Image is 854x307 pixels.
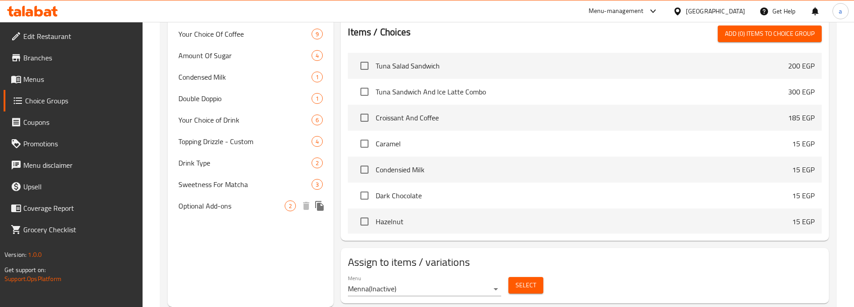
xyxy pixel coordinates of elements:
[312,30,322,38] span: 9
[788,86,815,97] p: 300 EGP
[355,56,374,75] span: Select choice
[725,28,815,39] span: Add (0) items to choice group
[686,6,745,16] div: [GEOGRAPHIC_DATA]
[4,133,143,154] a: Promotions
[23,160,135,171] span: Menu disclaimer
[23,203,135,213] span: Coverage Report
[376,112,788,123] span: Croissant And Coffee
[516,280,536,291] span: Select
[313,199,326,213] button: duplicate
[178,72,312,82] span: Condensed Milk
[312,29,323,39] div: Choices
[376,60,788,71] span: Tuna Salad Sandwich
[718,26,822,42] button: Add (0) items to choice group
[23,117,135,128] span: Coupons
[4,68,143,90] a: Menus
[312,116,322,124] span: 6
[178,29,312,39] span: Your Choice Of Coffee
[23,31,135,42] span: Edit Restaurant
[4,249,26,260] span: Version:
[355,212,374,231] span: Select choice
[178,136,312,147] span: Topping Drizzle - Custom
[168,109,334,131] div: Your Choice of Drink6
[312,159,322,167] span: 2
[178,158,312,168] span: Drink Type
[4,197,143,219] a: Coverage Report
[312,94,322,103] span: 1
[312,72,323,82] div: Choices
[4,273,61,285] a: Support.OpsPlatform
[355,108,374,127] span: Select choice
[355,186,374,205] span: Select choice
[348,275,361,281] label: Menu
[168,174,334,195] div: Sweetness For Matcha3
[178,200,285,211] span: Optional Add-ons
[285,202,295,210] span: 2
[4,176,143,197] a: Upsell
[508,277,543,294] button: Select
[23,74,135,85] span: Menus
[792,216,815,227] p: 15 EGP
[4,154,143,176] a: Menu disclaimer
[788,112,815,123] p: 185 EGP
[168,66,334,88] div: Condensed Milk1
[348,26,411,39] h2: Items / Choices
[376,138,792,149] span: Caramel
[23,181,135,192] span: Upsell
[376,164,792,175] span: Condensied Milk
[168,45,334,66] div: Amount Of Sugar4
[788,60,815,71] p: 200 EGP
[25,95,135,106] span: Choice Groups
[312,136,323,147] div: Choices
[376,86,788,97] span: Tuna Sandwich And Ice Latte Combo
[792,164,815,175] p: 15 EGP
[839,6,842,16] span: a
[312,50,323,61] div: Choices
[28,249,42,260] span: 1.0.0
[312,51,322,60] span: 4
[355,160,374,179] span: Select choice
[312,158,323,168] div: Choices
[312,179,323,190] div: Choices
[178,115,312,125] span: Your Choice of Drink
[312,73,322,81] span: 1
[312,180,322,189] span: 3
[355,134,374,153] span: Select choice
[168,195,334,217] div: Optional Add-ons2deleteduplicate
[589,6,644,17] div: Menu-management
[4,47,143,68] a: Branches
[168,131,334,152] div: Topping Drizzle - Custom4
[312,137,322,146] span: 4
[168,88,334,109] div: Double Doppio1
[178,93,312,104] span: Double Doppio
[4,264,46,276] span: Get support on:
[23,224,135,235] span: Grocery Checklist
[376,190,792,201] span: Dark Chocolate
[792,138,815,149] p: 15 EGP
[178,50,312,61] span: Amount Of Sugar
[348,282,501,296] div: Menna(Inactive)
[168,23,334,45] div: Your Choice Of Coffee9
[792,190,815,201] p: 15 EGP
[312,93,323,104] div: Choices
[4,111,143,133] a: Coupons
[4,26,143,47] a: Edit Restaurant
[23,52,135,63] span: Branches
[285,200,296,211] div: Choices
[312,115,323,125] div: Choices
[348,255,822,269] h2: Assign to items / variations
[168,152,334,174] div: Drink Type2
[4,90,143,111] a: Choice Groups
[355,82,374,101] span: Select choice
[178,179,312,190] span: Sweetness For Matcha
[23,138,135,149] span: Promotions
[376,216,792,227] span: Hazelnut
[299,199,313,213] button: delete
[4,219,143,240] a: Grocery Checklist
